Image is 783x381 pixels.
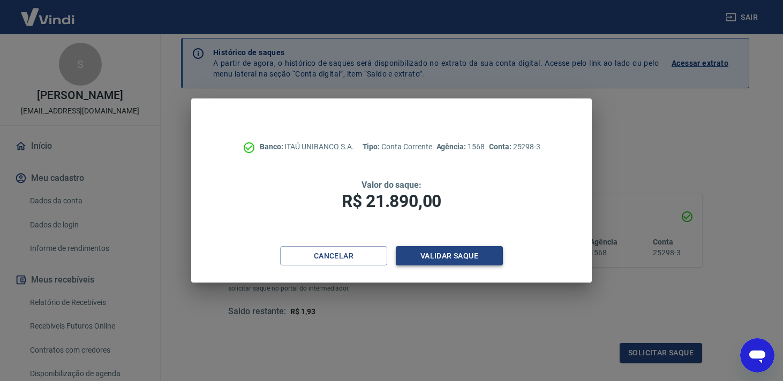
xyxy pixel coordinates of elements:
p: 1568 [436,141,485,153]
span: Agência: [436,142,468,151]
span: Valor do saque: [362,180,421,190]
button: Validar saque [396,246,503,266]
p: Conta Corrente [363,141,432,153]
span: Tipo: [363,142,382,151]
p: 25298-3 [489,141,540,153]
span: Conta: [489,142,513,151]
p: ITAÚ UNIBANCO S.A. [260,141,354,153]
iframe: Botão para abrir a janela de mensagens [740,338,774,372]
button: Cancelar [280,246,387,266]
span: R$ 21.890,00 [342,191,441,211]
span: Banco: [260,142,285,151]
